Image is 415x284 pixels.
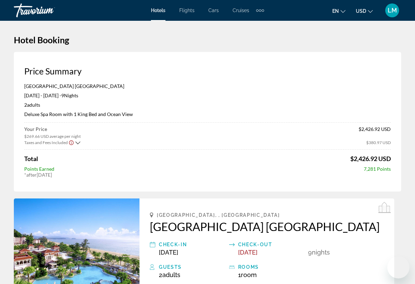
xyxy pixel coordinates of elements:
[312,249,330,256] span: Nights
[238,263,305,271] div: rooms
[308,249,312,256] span: 9
[332,6,345,16] button: Change language
[388,7,397,14] span: LM
[383,3,401,18] button: User Menu
[24,172,391,178] div: * [DATE]
[208,8,219,13] a: Cars
[24,66,391,76] h3: Price Summary
[24,139,80,146] button: Show Taxes and Fees breakdown
[24,83,391,89] p: [GEOGRAPHIC_DATA] [GEOGRAPHIC_DATA]
[238,240,305,249] div: Check-out
[159,249,178,256] span: [DATE]
[24,92,391,98] p: [DATE] - [DATE] -
[157,212,280,218] span: [GEOGRAPHIC_DATA], , [GEOGRAPHIC_DATA]
[332,8,339,14] span: en
[14,35,401,45] h1: Hotel Booking
[350,155,391,162] span: $2,426.92 USD
[364,166,391,172] span: 7,281 Points
[24,126,81,132] span: Your Price
[159,271,180,278] span: 2
[24,111,391,117] p: Deluxe Spa Room with 1 King Bed and Ocean View
[61,92,64,98] span: 9
[64,92,78,98] span: Nights
[356,6,373,16] button: Change currency
[359,126,391,139] span: $2,426.92 USD
[24,134,81,139] span: $269.66 USD average per night
[241,271,257,278] span: Room
[24,155,38,162] span: Total
[159,263,226,271] div: Guests
[151,8,165,13] a: Hotels
[238,271,257,278] span: 1
[233,8,249,13] a: Cruises
[24,102,40,108] span: 2
[162,271,180,278] span: Adults
[24,140,68,145] span: Taxes and Fees Included
[256,5,264,16] button: Extra navigation items
[14,1,83,19] a: Travorium
[150,220,384,233] a: [GEOGRAPHIC_DATA] [GEOGRAPHIC_DATA]
[24,166,54,172] span: Points Earned
[27,102,40,108] span: Adults
[159,240,226,249] div: Check-in
[26,172,37,178] span: after
[69,139,74,145] button: Show Taxes and Fees disclaimer
[356,8,366,14] span: USD
[366,140,391,145] span: $380.97 USD
[238,249,258,256] span: [DATE]
[179,8,195,13] a: Flights
[387,256,409,278] iframe: Button to launch messaging window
